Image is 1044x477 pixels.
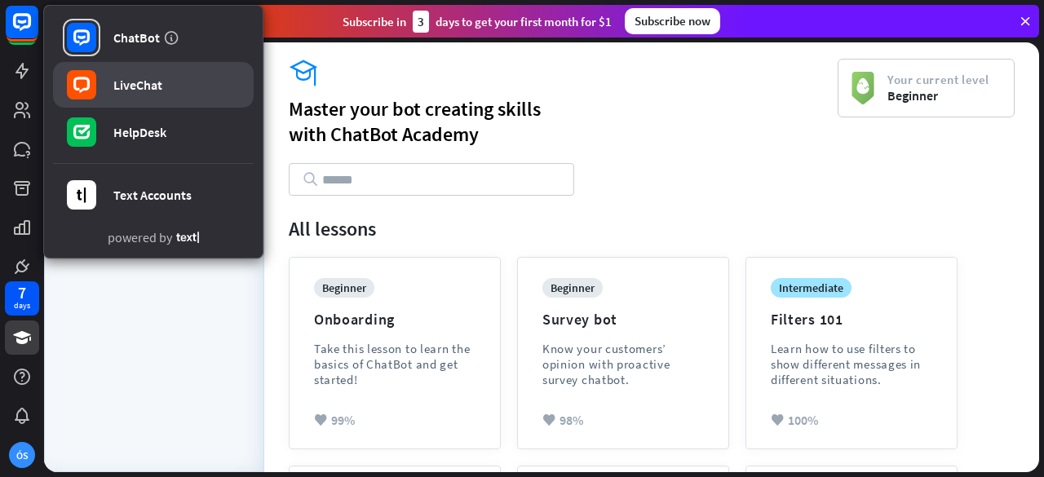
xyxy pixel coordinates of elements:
div: Take this lesson to learn the basics of ChatBot and get started! [314,341,476,387]
div: 3 [413,11,429,33]
div: ÓS [9,442,35,468]
button: Open LiveChat chat widget [13,7,62,55]
span: Beginner [887,87,989,104]
div: beginner [542,278,603,298]
div: Master your bot creating skills with ChatBot Academy [289,96,838,147]
i: heart [542,414,555,426]
i: academy [289,59,838,88]
div: Survey bot [542,310,617,329]
div: All lessons [289,216,1015,241]
div: Learn how to use filters to show different messages in different situations. [771,341,932,387]
i: heart [314,414,327,426]
span: Your current level [887,72,989,87]
span: 100% [788,412,818,428]
div: days [14,300,30,311]
div: beginner [314,278,374,298]
div: Subscribe now [625,8,720,34]
a: 7 days [5,281,39,316]
span: 99% [331,412,355,428]
div: Filters 101 [771,310,843,329]
div: Onboarding [314,310,395,329]
div: 7 [18,285,26,300]
div: Subscribe in days to get your first month for $1 [343,11,612,33]
span: 98% [560,412,583,428]
div: Know your customers’ opinion with proactive survey chatbot. [542,341,704,387]
i: heart [771,414,784,426]
div: intermediate [771,278,852,298]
